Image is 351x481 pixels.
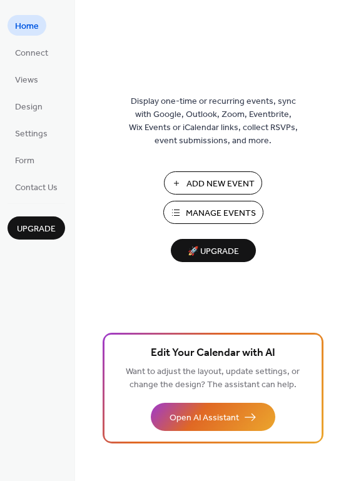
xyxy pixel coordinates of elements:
[170,412,239,425] span: Open AI Assistant
[8,149,42,170] a: Form
[151,403,275,431] button: Open AI Assistant
[178,243,248,260] span: 🚀 Upgrade
[126,363,300,393] span: Want to adjust the layout, update settings, or change the design? The assistant can help.
[8,15,46,36] a: Home
[15,128,48,141] span: Settings
[171,239,256,262] button: 🚀 Upgrade
[151,345,275,362] span: Edit Your Calendar with AI
[15,20,39,33] span: Home
[15,101,43,114] span: Design
[15,154,34,168] span: Form
[15,74,38,87] span: Views
[17,223,56,236] span: Upgrade
[8,176,65,197] a: Contact Us
[8,96,50,116] a: Design
[186,207,256,220] span: Manage Events
[8,42,56,63] a: Connect
[163,201,263,224] button: Manage Events
[129,95,298,148] span: Display one-time or recurring events, sync with Google, Outlook, Zoom, Eventbrite, Wix Events or ...
[8,69,46,89] a: Views
[15,47,48,60] span: Connect
[186,178,255,191] span: Add New Event
[8,216,65,240] button: Upgrade
[8,123,55,143] a: Settings
[15,181,58,195] span: Contact Us
[164,171,262,195] button: Add New Event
